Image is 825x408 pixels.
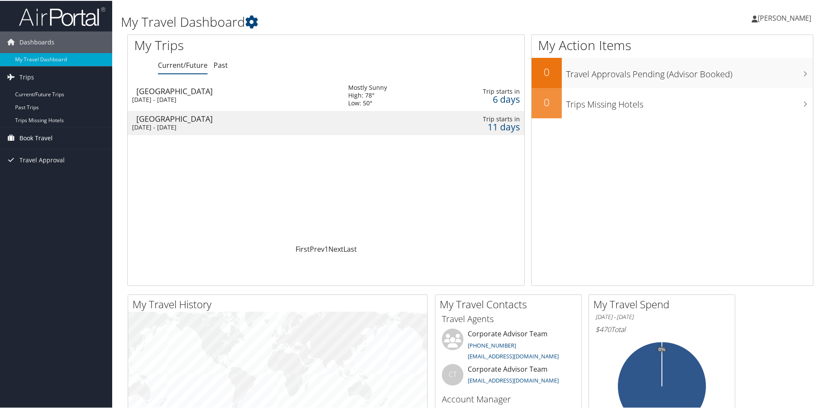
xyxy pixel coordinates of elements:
div: 6 days [451,95,520,102]
a: First [296,244,310,253]
span: Travel Approval [19,149,65,170]
div: Trip starts in [451,114,520,122]
div: High: 78° [348,91,387,98]
a: Current/Future [158,60,208,69]
a: Past [214,60,228,69]
tspan: 0% [658,346,665,351]
div: [DATE] - [DATE] [132,95,335,103]
a: [EMAIL_ADDRESS][DOMAIN_NAME] [468,376,559,383]
h3: Account Manager [442,392,575,405]
h2: 0 [532,94,562,109]
a: 0Travel Approvals Pending (Advisor Booked) [532,57,813,87]
li: Corporate Advisor Team [438,363,579,391]
h2: 0 [532,64,562,79]
h6: Total [595,324,728,333]
h2: My Travel Contacts [440,296,581,311]
h1: My Trips [134,35,353,54]
a: Prev [310,244,324,253]
h1: My Action Items [532,35,813,54]
span: [PERSON_NAME] [758,13,811,22]
h3: Trips Missing Hotels [566,93,813,110]
li: Corporate Advisor Team [438,328,579,363]
h1: My Travel Dashboard [121,12,587,30]
h3: Travel Agents [442,312,575,324]
span: Book Travel [19,127,53,148]
a: [PERSON_NAME] [752,4,820,30]
span: $470 [595,324,611,333]
div: Trip starts in [451,87,520,95]
div: 11 days [451,122,520,130]
h6: [DATE] - [DATE] [595,312,728,320]
a: [PHONE_NUMBER] [468,341,516,348]
a: [EMAIL_ADDRESS][DOMAIN_NAME] [468,351,559,359]
h2: My Travel Spend [593,296,735,311]
div: Mostly Sunny [348,83,387,91]
h3: Travel Approvals Pending (Advisor Booked) [566,63,813,79]
img: airportal-logo.png [19,6,105,26]
div: [DATE] - [DATE] [132,123,335,130]
div: [GEOGRAPHIC_DATA] [136,114,340,122]
h2: My Travel History [132,296,427,311]
a: Next [328,244,343,253]
div: [GEOGRAPHIC_DATA] [136,86,340,94]
span: Trips [19,66,34,87]
a: 1 [324,244,328,253]
a: Last [343,244,357,253]
span: Dashboards [19,31,54,52]
a: 0Trips Missing Hotels [532,87,813,117]
div: Low: 50° [348,98,387,106]
div: CT [442,363,463,385]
